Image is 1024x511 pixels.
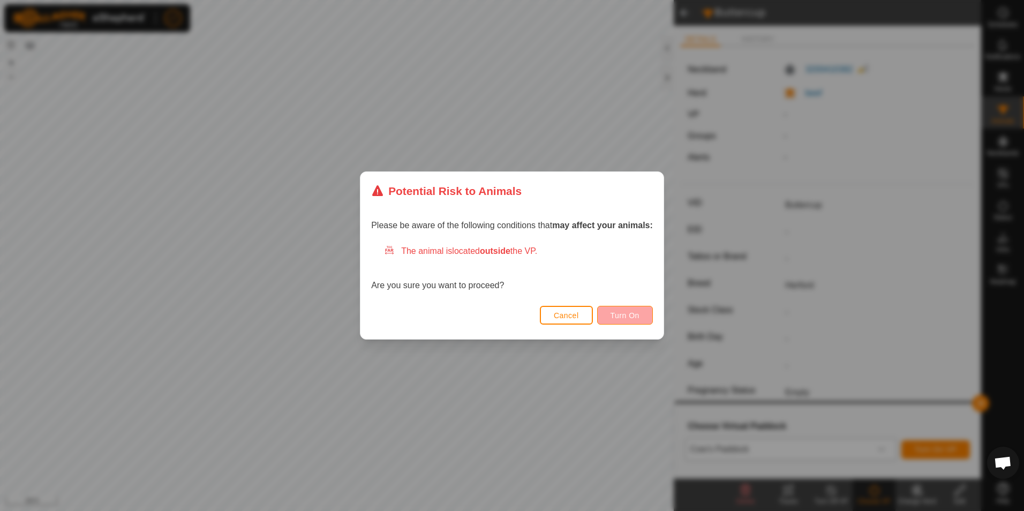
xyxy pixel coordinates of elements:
button: Cancel [540,306,593,325]
span: located the VP. [452,246,537,255]
button: Turn On [597,306,653,325]
span: Turn On [611,311,639,320]
div: Potential Risk to Animals [371,183,522,199]
strong: outside [480,246,510,255]
span: Please be aware of the following conditions that [371,221,653,230]
span: Cancel [554,311,579,320]
strong: may affect your animals: [552,221,653,230]
div: Are you sure you want to proceed? [371,245,653,292]
div: The animal is [384,245,653,258]
a: Open chat [987,447,1019,479]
